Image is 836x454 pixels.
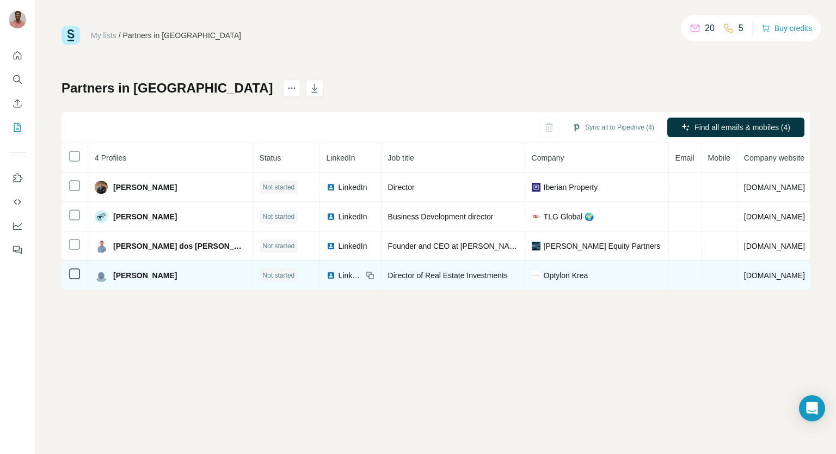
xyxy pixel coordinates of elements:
[544,182,598,193] span: Iberian Property
[263,271,295,280] span: Not started
[744,271,805,280] span: [DOMAIN_NAME]
[9,46,26,65] button: Quick start
[9,94,26,113] button: Enrich CSV
[327,183,335,192] img: LinkedIn logo
[744,183,805,192] span: [DOMAIN_NAME]
[62,79,273,97] h1: Partners in [GEOGRAPHIC_DATA]
[799,395,825,421] div: Open Intercom Messenger
[9,216,26,236] button: Dashboard
[744,212,805,221] span: [DOMAIN_NAME]
[339,211,367,222] span: LinkedIn
[263,182,295,192] span: Not started
[9,70,26,89] button: Search
[739,22,743,35] p: 5
[283,79,300,97] button: actions
[95,210,108,223] img: Avatar
[327,271,335,280] img: LinkedIn logo
[9,240,26,260] button: Feedback
[532,154,564,162] span: Company
[705,22,715,35] p: 20
[95,181,108,194] img: Avatar
[544,270,588,281] span: Optylon Krea
[9,192,26,212] button: Use Surfe API
[388,212,494,221] span: Business Development director
[9,118,26,137] button: My lists
[388,271,508,280] span: Director of Real Estate Investments
[123,30,241,41] div: Partners in [GEOGRAPHIC_DATA]
[260,154,281,162] span: Status
[708,154,730,162] span: Mobile
[95,240,108,253] img: Avatar
[761,21,812,36] button: Buy credits
[327,242,335,250] img: LinkedIn logo
[113,270,177,281] span: [PERSON_NAME]
[675,154,694,162] span: Email
[95,154,126,162] span: 4 Profiles
[9,168,26,188] button: Use Surfe on LinkedIn
[62,26,80,45] img: Surfe Logo
[388,183,415,192] span: Director
[327,154,355,162] span: LinkedIn
[388,154,414,162] span: Job title
[388,242,577,250] span: Founder and CEO at [PERSON_NAME] Equity Partners
[263,241,295,251] span: Not started
[9,11,26,28] img: Avatar
[113,211,177,222] span: [PERSON_NAME]
[327,212,335,221] img: LinkedIn logo
[532,242,540,250] img: company-logo
[532,271,540,280] img: company-logo
[339,241,367,251] span: LinkedIn
[667,118,804,137] button: Find all emails & mobiles (4)
[744,242,805,250] span: [DOMAIN_NAME]
[544,211,594,222] span: TLG Global 🌍
[532,183,540,192] img: company-logo
[263,212,295,222] span: Not started
[532,212,540,221] img: company-logo
[95,269,108,282] img: Avatar
[744,154,804,162] span: Company website
[564,119,662,136] button: Sync all to Pipedrive (4)
[119,30,121,41] li: /
[113,241,246,251] span: [PERSON_NAME] dos [PERSON_NAME]
[113,182,177,193] span: [PERSON_NAME]
[339,270,362,281] span: LinkedIn
[544,241,661,251] span: [PERSON_NAME] Equity Partners
[91,31,116,40] a: My lists
[339,182,367,193] span: LinkedIn
[694,122,790,133] span: Find all emails & mobiles (4)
